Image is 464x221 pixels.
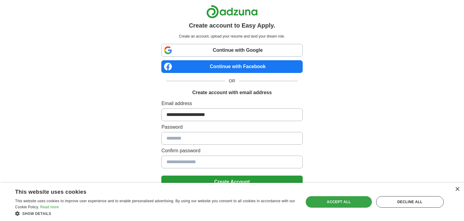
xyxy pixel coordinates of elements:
button: Create Account [161,176,302,188]
div: Accept all [306,196,372,208]
div: Close [455,187,459,192]
span: OR [225,78,239,84]
div: Show details [15,210,295,216]
h1: Create account to Easy Apply. [189,21,275,30]
span: This website uses cookies to improve user experience and to enable personalised advertising. By u... [15,199,295,209]
a: Read more, opens a new window [40,205,59,209]
h1: Create account with email address [192,89,272,96]
p: Create an account, upload your resume and land your dream role. [163,34,301,39]
a: Continue with Facebook [161,60,302,73]
label: Confirm password [161,147,302,154]
a: Continue with Google [161,44,302,57]
img: Adzuna logo [206,5,258,18]
div: Decline all [376,196,444,208]
div: This website uses cookies [15,186,280,196]
span: Show details [22,212,51,216]
label: Password [161,124,302,131]
label: Email address [161,100,302,107]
